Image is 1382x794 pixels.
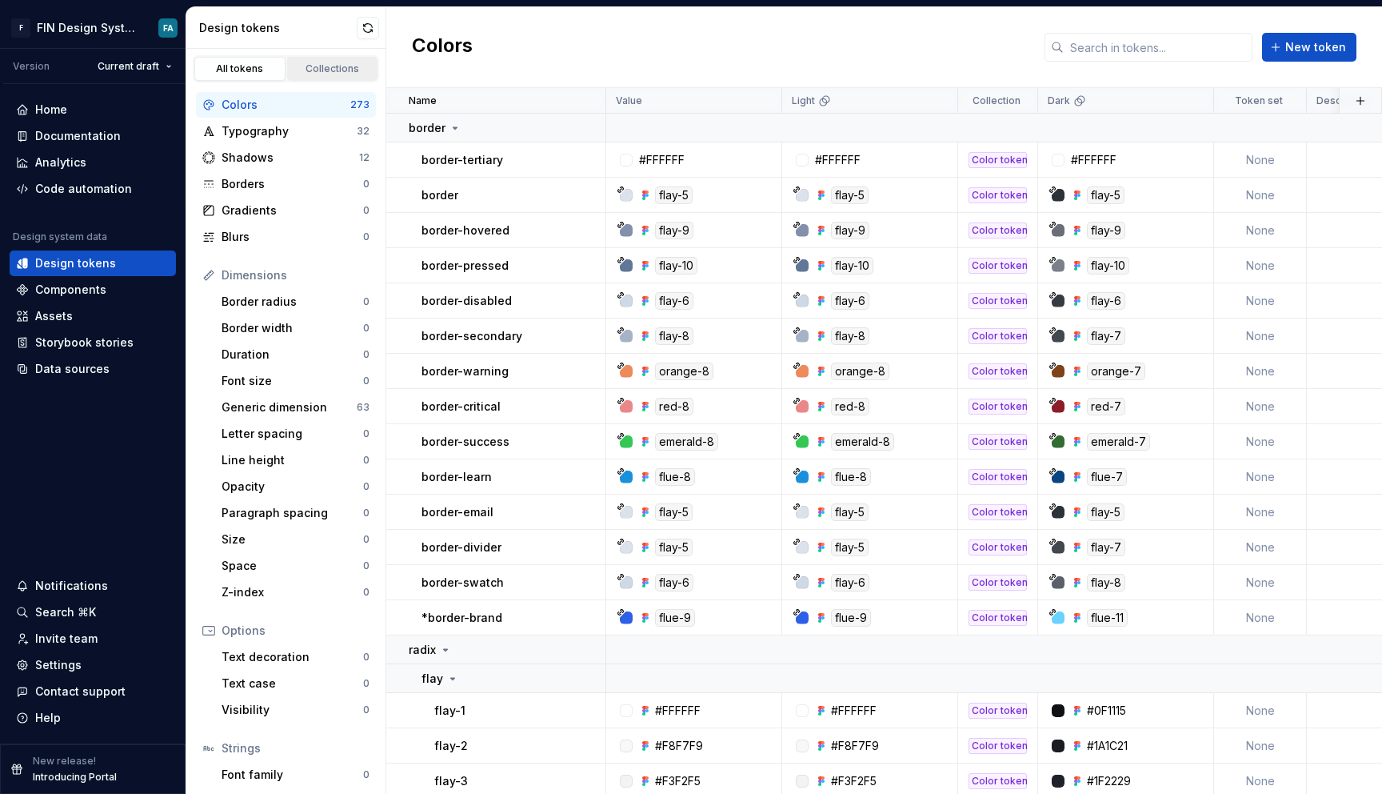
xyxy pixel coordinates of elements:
[35,335,134,351] div: Storybook stories
[1214,530,1307,565] td: None
[655,574,693,591] div: flay-6
[831,609,871,627] div: flue-9
[222,229,363,245] div: Blurs
[655,257,697,275] div: flay-10
[421,363,509,379] p: border-warning
[831,222,869,239] div: flay-9
[222,452,363,468] div: Line height
[35,578,108,594] div: Notifications
[222,649,363,665] div: Text decoration
[1214,565,1307,600] td: None
[1087,468,1127,486] div: flue-7
[421,187,458,203] p: border
[222,294,363,310] div: Border radius
[13,231,107,243] div: Design system data
[1214,389,1307,424] td: None
[831,539,869,556] div: flay-5
[1214,248,1307,283] td: None
[215,289,376,315] a: Border radius0
[363,454,369,467] div: 0
[831,468,871,486] div: flue-8
[222,479,363,495] div: Opacity
[655,773,701,789] div: #F3F2F5
[33,771,117,784] p: Introducing Portal
[1087,327,1125,345] div: flay-7
[10,356,176,382] a: Data sources
[3,10,182,45] button: FFIN Design SystemFA
[969,258,1027,274] div: Color tokens
[222,347,363,363] div: Duration
[222,399,357,415] div: Generic dimension
[655,609,695,627] div: flue-9
[969,575,1027,591] div: Color tokens
[421,539,501,555] p: border-divider
[293,62,373,75] div: Collections
[196,171,376,197] a: Borders0
[1214,213,1307,248] td: None
[10,652,176,678] a: Settings
[222,767,363,783] div: Font family
[215,368,376,394] a: Font size0
[222,676,363,692] div: Text case
[10,176,176,202] a: Code automation
[363,704,369,716] div: 0
[831,503,869,521] div: flay-5
[357,125,369,138] div: 32
[222,623,369,639] div: Options
[1087,363,1145,380] div: orange-7
[363,507,369,519] div: 0
[215,527,376,552] a: Size0
[363,559,369,572] div: 0
[222,97,350,113] div: Colors
[1087,539,1125,556] div: flay-7
[35,631,98,647] div: Invite team
[969,223,1027,239] div: Color tokens
[163,22,174,34] div: FA
[363,295,369,308] div: 0
[11,18,30,38] div: F
[969,187,1027,203] div: Color tokens
[831,363,889,380] div: orange-8
[222,320,363,336] div: Border width
[222,740,369,756] div: Strings
[10,97,176,122] a: Home
[1048,94,1070,107] p: Dark
[969,293,1027,309] div: Color tokens
[639,152,685,168] div: #FFFFFF
[222,373,363,389] div: Font size
[350,98,369,111] div: 273
[655,186,693,204] div: flay-5
[196,92,376,118] a: Colors273
[222,584,363,600] div: Z-index
[215,447,376,473] a: Line height0
[831,703,877,719] div: #FFFFFF
[831,398,869,415] div: red-8
[363,178,369,190] div: 0
[421,223,509,239] p: border-hovered
[1214,600,1307,636] td: None
[792,94,815,107] p: Light
[815,152,861,168] div: #FFFFFF
[10,679,176,704] button: Contact support
[1214,142,1307,178] td: None
[363,533,369,546] div: 0
[35,282,106,298] div: Components
[222,150,359,166] div: Shadows
[10,277,176,303] a: Components
[196,118,376,144] a: Typography32
[969,610,1027,626] div: Color tokens
[35,181,132,197] div: Code automation
[831,292,869,310] div: flay-6
[421,399,501,415] p: border-critical
[421,504,493,520] p: border-email
[13,60,50,73] div: Version
[421,328,522,344] p: border-secondary
[10,600,176,625] button: Search ⌘K
[363,427,369,440] div: 0
[35,710,61,726] div: Help
[421,575,504,591] p: border-swatch
[357,401,369,414] div: 63
[1214,424,1307,459] td: None
[1087,738,1128,754] div: #1A1C21
[655,703,701,719] div: #FFFFFF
